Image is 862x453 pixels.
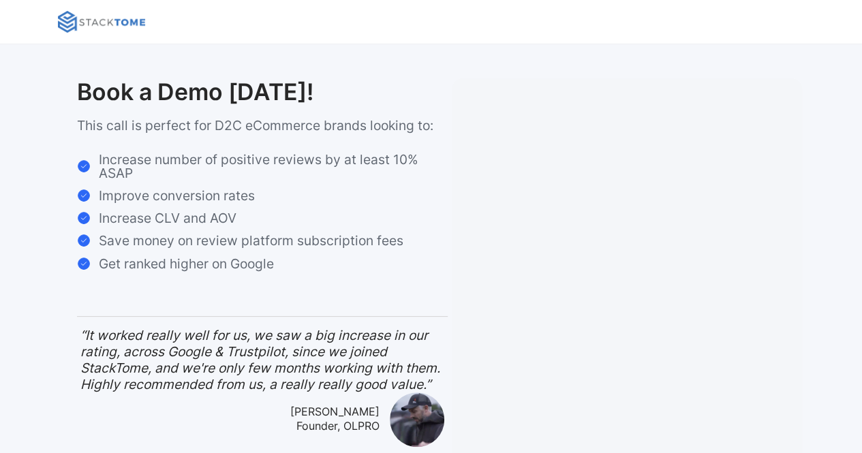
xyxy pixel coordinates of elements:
[99,234,403,247] p: Save money on review platform subscription fees
[290,405,380,433] div: [PERSON_NAME] Founder, OLPRO
[99,189,255,202] p: Improve conversion rates
[99,153,448,180] p: Increase number of positive reviews by at least 10% ASAP
[99,211,236,225] p: Increase CLV and AOV
[99,257,274,270] p: Get ranked higher on Google
[77,118,433,133] p: This call is perfect for D2C eCommerce brands looking to:
[77,78,313,106] h2: Book a Demo [DATE]!
[80,327,440,392] em: “It worked really well for us, we saw a big increase in our rating, across Google & Trustpilot, s...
